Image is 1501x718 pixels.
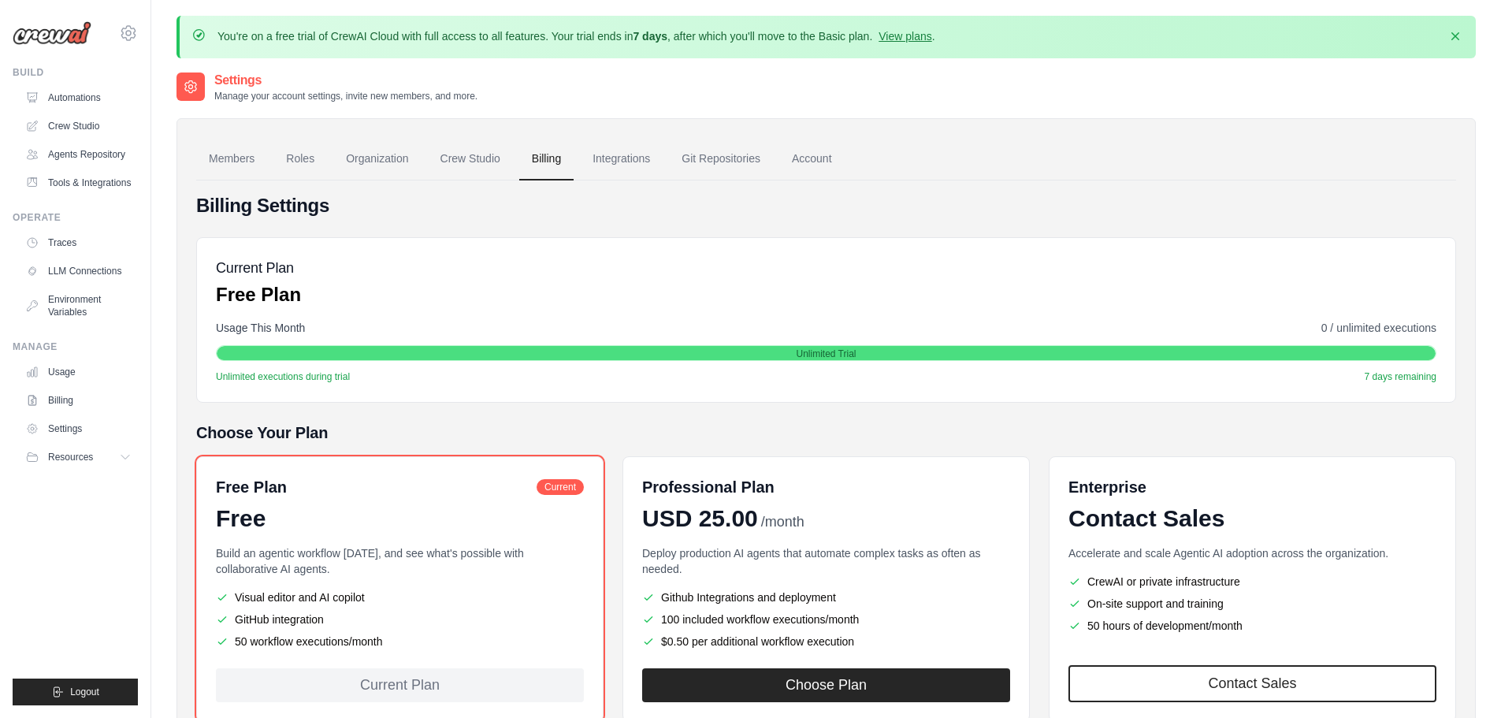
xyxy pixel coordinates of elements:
[214,71,477,90] h2: Settings
[19,287,138,325] a: Environment Variables
[216,634,584,649] li: 50 workflow executions/month
[48,451,93,463] span: Resources
[1321,320,1436,336] span: 0 / unlimited executions
[1068,476,1436,498] h6: Enterprise
[642,634,1010,649] li: $0.50 per additional workflow execution
[19,416,138,441] a: Settings
[13,21,91,45] img: Logo
[642,612,1010,627] li: 100 included workflow executions/month
[1068,665,1436,702] a: Contact Sales
[216,668,584,702] div: Current Plan
[216,370,350,383] span: Unlimited executions during trial
[1365,370,1436,383] span: 7 days remaining
[214,90,477,102] p: Manage your account settings, invite new members, and more.
[13,340,138,353] div: Manage
[19,113,138,139] a: Crew Studio
[1068,574,1436,590] li: CrewAI or private infrastructure
[537,479,584,495] span: Current
[13,679,138,705] button: Logout
[796,348,856,360] span: Unlimited Trial
[216,476,287,498] h6: Free Plan
[216,257,301,279] h5: Current Plan
[196,193,1456,218] h4: Billing Settings
[642,590,1010,605] li: Github Integrations and deployment
[19,359,138,385] a: Usage
[1068,596,1436,612] li: On-site support and training
[19,230,138,255] a: Traces
[19,445,138,470] button: Resources
[333,138,421,180] a: Organization
[19,259,138,284] a: LLM Connections
[216,590,584,605] li: Visual editor and AI copilot
[779,138,845,180] a: Account
[19,85,138,110] a: Automations
[70,686,99,698] span: Logout
[273,138,327,180] a: Roles
[19,388,138,413] a: Billing
[642,668,1010,702] button: Choose Plan
[633,30,667,43] strong: 7 days
[1068,504,1436,533] div: Contact Sales
[669,138,773,180] a: Git Repositories
[216,320,305,336] span: Usage This Month
[879,30,931,43] a: View plans
[642,545,1010,577] p: Deploy production AI agents that automate complex tasks as often as needed.
[196,138,267,180] a: Members
[642,476,775,498] h6: Professional Plan
[216,612,584,627] li: GitHub integration
[1068,545,1436,561] p: Accelerate and scale Agentic AI adoption across the organization.
[642,504,758,533] span: USD 25.00
[19,170,138,195] a: Tools & Integrations
[580,138,663,180] a: Integrations
[196,422,1456,444] h5: Choose Your Plan
[216,504,584,533] div: Free
[428,138,513,180] a: Crew Studio
[19,142,138,167] a: Agents Repository
[217,28,935,44] p: You're on a free trial of CrewAI Cloud with full access to all features. Your trial ends in , aft...
[761,512,804,533] span: /month
[13,211,138,224] div: Operate
[216,545,584,577] p: Build an agentic workflow [DATE], and see what's possible with collaborative AI agents.
[1068,618,1436,634] li: 50 hours of development/month
[216,282,301,307] p: Free Plan
[13,66,138,79] div: Build
[519,138,574,180] a: Billing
